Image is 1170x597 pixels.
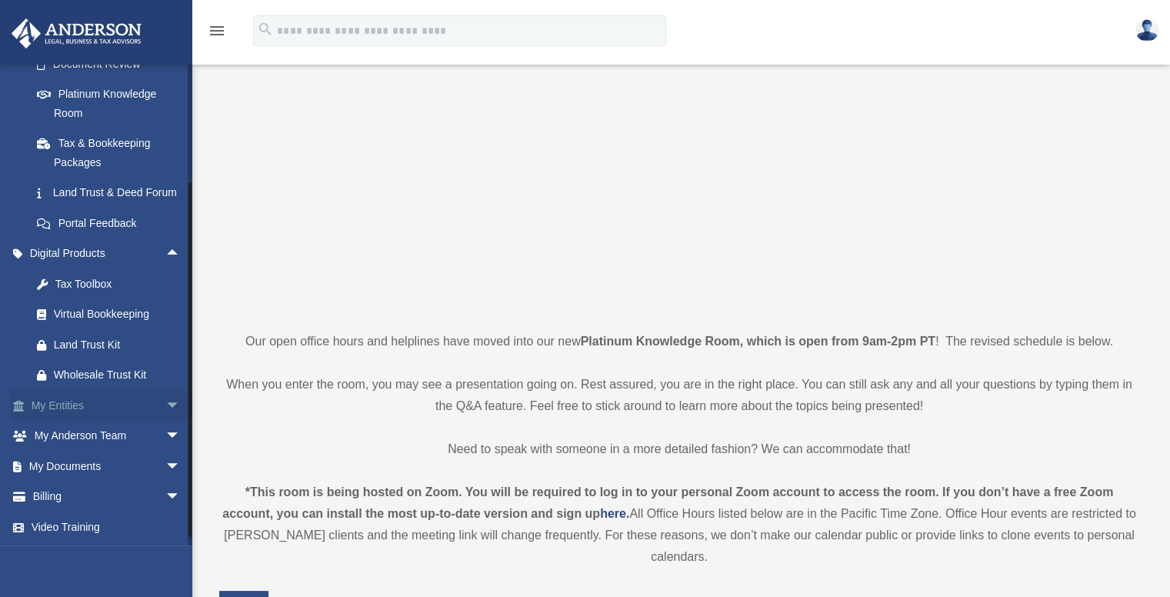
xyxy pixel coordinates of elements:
[448,42,910,302] iframe: 231110_Toby_KnowledgeRoom
[11,512,204,542] a: Video Training
[219,439,1139,460] p: Need to speak with someone in a more detailed fashion? We can accommodate that!
[165,421,196,452] span: arrow_drop_down
[54,305,185,324] div: Virtual Bookkeeping
[11,482,204,512] a: Billingarrow_drop_down
[1135,19,1158,42] img: User Pic
[22,329,204,360] a: Land Trust Kit
[219,482,1139,568] div: All Office Hours listed below are in the Pacific Time Zone. Office Hour events are restricted to ...
[54,275,185,294] div: Tax Toolbox
[208,27,226,40] a: menu
[165,451,196,482] span: arrow_drop_down
[219,331,1139,352] p: Our open office hours and helplines have moved into our new ! The revised schedule is below.
[600,507,626,520] a: here
[222,485,1113,520] strong: *This room is being hosted on Zoom. You will be required to log in to your personal Zoom account ...
[581,335,935,348] strong: Platinum Knowledge Room, which is open from 9am-2pm PT
[165,390,196,422] span: arrow_drop_down
[22,268,204,299] a: Tax Toolbox
[22,178,204,208] a: Land Trust & Deed Forum
[219,374,1139,417] p: When you enter the room, you may see a presentation going on. Rest assured, you are in the right ...
[22,299,204,330] a: Virtual Bookkeeping
[626,507,629,520] strong: .
[11,421,204,452] a: My Anderson Teamarrow_drop_down
[54,365,185,385] div: Wholesale Trust Kit
[22,360,204,391] a: Wholesale Trust Kit
[11,451,204,482] a: My Documentsarrow_drop_down
[54,335,185,355] div: Land Trust Kit
[11,238,204,269] a: Digital Productsarrow_drop_up
[11,390,204,421] a: My Entitiesarrow_drop_down
[22,208,204,238] a: Portal Feedback
[165,238,196,270] span: arrow_drop_up
[22,79,196,128] a: Platinum Knowledge Room
[257,21,274,38] i: search
[22,128,204,178] a: Tax & Bookkeeping Packages
[7,18,146,48] img: Anderson Advisors Platinum Portal
[208,22,226,40] i: menu
[165,482,196,513] span: arrow_drop_down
